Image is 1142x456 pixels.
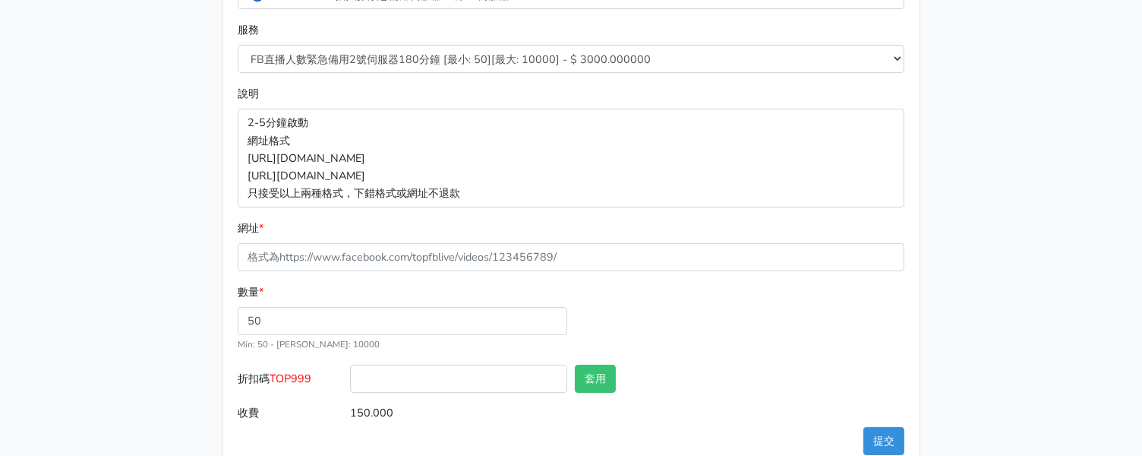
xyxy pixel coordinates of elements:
button: 套用 [575,365,616,393]
span: TOP999 [270,371,311,386]
label: 網址 [238,220,263,237]
small: Min: 50 - [PERSON_NAME]: 10000 [238,338,380,350]
label: 收費 [234,399,346,427]
label: 數量 [238,283,263,301]
input: 格式為https://www.facebook.com/topfblive/videos/123456789/ [238,243,904,271]
button: 提交 [863,427,904,455]
label: 說明 [238,85,259,103]
label: 服務 [238,21,259,39]
label: 折扣碼 [234,365,346,399]
p: 2-5分鐘啟動 網址格式 [URL][DOMAIN_NAME] [URL][DOMAIN_NAME] 只接受以上兩種格式，下錯格式或網址不退款 [238,109,904,207]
